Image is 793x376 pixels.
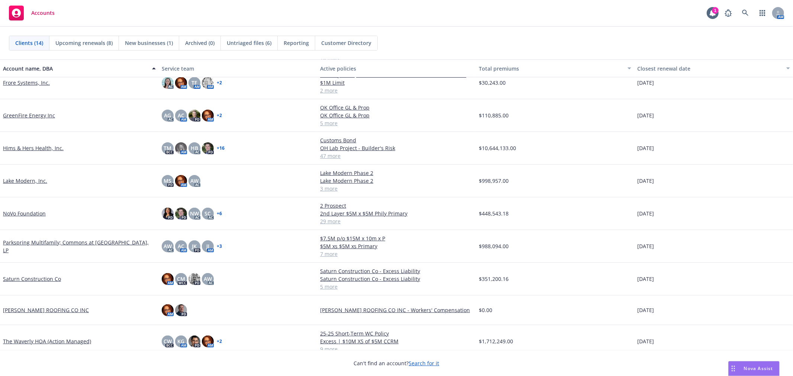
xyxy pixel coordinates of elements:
[729,362,738,376] div: Drag to move
[479,275,509,283] span: $351,200.16
[191,79,197,87] span: TF
[712,7,719,14] div: 1
[15,39,43,47] span: Clients (14)
[202,77,214,89] img: photo
[320,267,473,275] a: Saturn Construction Co - Excess Liability
[227,39,271,47] span: Untriaged files (6)
[164,337,172,345] span: CW
[204,275,212,283] span: AW
[479,210,509,217] span: $448,543.18
[637,242,654,250] span: [DATE]
[162,77,174,89] img: photo
[125,39,173,47] span: New businesses (1)
[744,365,773,372] span: Nova Assist
[202,110,214,121] img: photo
[634,59,793,77] button: Closest renewal date
[320,202,473,210] a: 2 Prospect
[320,242,473,250] a: $5M xs $5M xs Primary
[320,275,473,283] a: Saturn Construction Co - Excess Liability
[3,65,148,72] div: Account name, DBA
[755,6,770,20] a: Switch app
[188,110,200,121] img: photo
[637,177,654,185] span: [DATE]
[637,275,654,283] span: [DATE]
[320,104,473,111] a: OK Office GL & Prop
[321,39,371,47] span: Customer Directory
[190,210,199,217] span: NW
[164,144,171,152] span: TM
[217,244,222,249] a: + 3
[479,111,509,119] span: $110,885.00
[284,39,309,47] span: Reporting
[185,39,215,47] span: Archived (0)
[217,81,222,85] a: + 2
[320,283,473,291] a: 5 more
[202,142,214,154] img: photo
[320,152,473,160] a: 47 more
[320,119,473,127] a: 5 more
[479,144,516,152] span: $10,644,133.00
[721,6,736,20] a: Report a Bug
[637,210,654,217] span: [DATE]
[637,306,654,314] span: [DATE]
[192,242,197,250] span: JK
[3,79,50,87] a: Frore Systems, Inc.
[320,111,473,119] a: OK Office GL & Prop
[320,185,473,192] a: 3 more
[320,169,473,177] a: Lake Modern Phase 2
[320,144,473,152] a: OH Lab Project - Builder's Risk
[177,275,185,283] span: CM
[202,336,214,347] img: photo
[3,275,61,283] a: Saturn Construction Co
[479,306,492,314] span: $0.00
[162,65,315,72] div: Service team
[637,111,654,119] span: [DATE]
[3,210,46,217] a: NoVo Foundation
[191,144,198,152] span: HB
[175,175,187,187] img: photo
[637,65,782,72] div: Closest renewal date
[190,177,199,185] span: AW
[217,211,222,216] a: + 6
[175,142,187,154] img: photo
[3,111,55,119] a: GreenFire Energy Inc
[164,177,171,185] span: MS
[217,113,222,118] a: + 2
[31,10,55,16] span: Accounts
[320,79,473,87] a: $1M Limit
[162,273,174,285] img: photo
[162,304,174,316] img: photo
[320,177,473,185] a: Lake Modern Phase 2
[164,111,171,119] span: AG
[175,77,187,89] img: photo
[188,336,200,347] img: photo
[479,79,506,87] span: $30,243.00
[728,361,780,376] button: Nova Assist
[3,239,156,254] a: Parkspring Multifamily; Commons at [GEOGRAPHIC_DATA], LP
[320,234,473,242] a: $7.5M p/o $15M x 10m x P
[178,242,184,250] span: AC
[637,337,654,345] span: [DATE]
[6,3,58,23] a: Accounts
[175,304,187,316] img: photo
[3,144,64,152] a: Hims & Hers Health, Inc.
[479,65,623,72] div: Total premiums
[204,210,211,217] span: SC
[479,337,513,345] span: $1,712,249.00
[476,59,635,77] button: Total premiums
[317,59,476,77] button: Active policies
[320,250,473,258] a: 7 more
[217,146,225,150] a: + 16
[738,6,753,20] a: Search
[479,177,509,185] span: $998,957.00
[320,345,473,353] a: 9 more
[3,306,89,314] a: [PERSON_NAME] ROOFING CO INC
[479,242,509,250] span: $988,094.00
[354,359,439,367] span: Can't find an account?
[164,242,172,250] span: AW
